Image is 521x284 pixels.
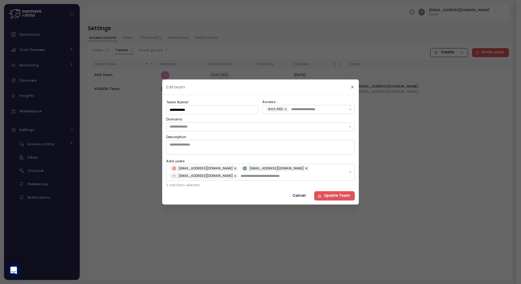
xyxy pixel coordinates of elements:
[287,192,310,201] button: Cancel
[166,117,355,122] label: Domains
[268,106,283,112] span: Arch AIGI
[314,192,355,201] button: Update Team
[292,192,305,200] span: Cancel
[263,99,355,105] label: Access
[166,85,185,89] h2: Edit team
[166,159,355,164] label: Add users
[166,183,355,187] p: 3 members selected
[6,263,21,278] div: Open Intercom Messenger
[172,166,176,170] img: 46f7259ee843653f49e58c8eef8347fd
[172,174,176,178] span: RD
[250,166,304,171] span: [EMAIL_ADDRESS][DOMAIN_NAME]
[179,166,233,171] span: [EMAIL_ADDRESS][DOMAIN_NAME]
[166,100,189,105] label: Team Name
[324,192,350,200] span: Update Team
[179,173,233,179] span: [EMAIL_ADDRESS][DOMAIN_NAME]
[166,134,186,140] label: Description
[243,166,247,170] img: 8b38840e6dc05d7795a5b5428363ffcd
